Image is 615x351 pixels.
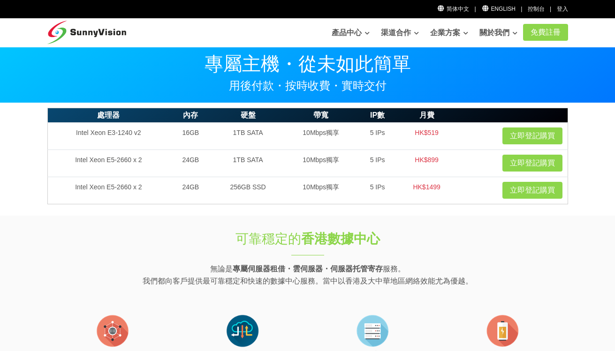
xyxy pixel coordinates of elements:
a: 登入 [557,6,568,12]
td: 16GB [169,122,212,149]
a: 简体中文 [437,6,470,12]
th: 硬盤 [212,108,284,123]
img: flat-battery.png [484,312,521,350]
td: 5 IPs [358,177,397,204]
td: 1TB SATA [212,149,284,177]
a: 免費註冊 [523,24,568,41]
p: 用後付款・按時收費・實時交付 [47,80,568,91]
p: 無論是 服務。 我們都向客戶提供最可靠穩定和快速的數據中心服務。當中以香港及大中華地區網絡效能尤為優越。 [47,263,568,287]
th: 帶寬 [284,108,358,123]
td: 10Mbps獨享 [284,149,358,177]
a: 關於我們 [479,23,517,42]
strong: 專屬伺服器租借・雲伺服器・伺服器托管寄存 [233,265,383,273]
li: | [474,5,476,14]
td: 10Mbps獨享 [284,122,358,149]
th: IP數 [358,108,397,123]
a: 立即登記購買 [502,155,562,172]
a: English [481,6,516,12]
th: 內存 [169,108,212,123]
td: 24GB [169,149,212,177]
a: 控制台 [528,6,545,12]
img: flat-server-alt.png [354,312,391,350]
a: 立即登記購買 [502,127,562,144]
h1: 可靠穩定的 [152,230,464,248]
td: HK$899 [397,149,456,177]
td: 24GB [169,177,212,204]
td: HK$1499 [397,177,456,204]
td: 5 IPs [358,149,397,177]
li: | [550,5,551,14]
td: HK$519 [397,122,456,149]
a: 企業方案 [430,23,468,42]
td: Intel Xeon E5-2660 x 2 [47,149,169,177]
td: 5 IPs [358,122,397,149]
a: 渠道合作 [381,23,419,42]
strong: 香港數據中心 [301,232,380,246]
td: Intel Xeon E3-1240 v2 [47,122,169,149]
td: 256GB SSD [212,177,284,204]
th: 月費 [397,108,456,123]
td: Intel Xeon E5-2660 x 2 [47,177,169,204]
p: 專屬主機・從未如此簡單 [47,54,568,73]
th: 處理器 [47,108,169,123]
img: flat-internet.png [94,312,131,350]
td: 1TB SATA [212,122,284,149]
a: 產品中心 [332,23,370,42]
a: 立即登記購買 [502,182,562,199]
img: flat-cloud-in-out.png [224,312,261,350]
li: | [521,5,522,14]
td: 10Mbps獨享 [284,177,358,204]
